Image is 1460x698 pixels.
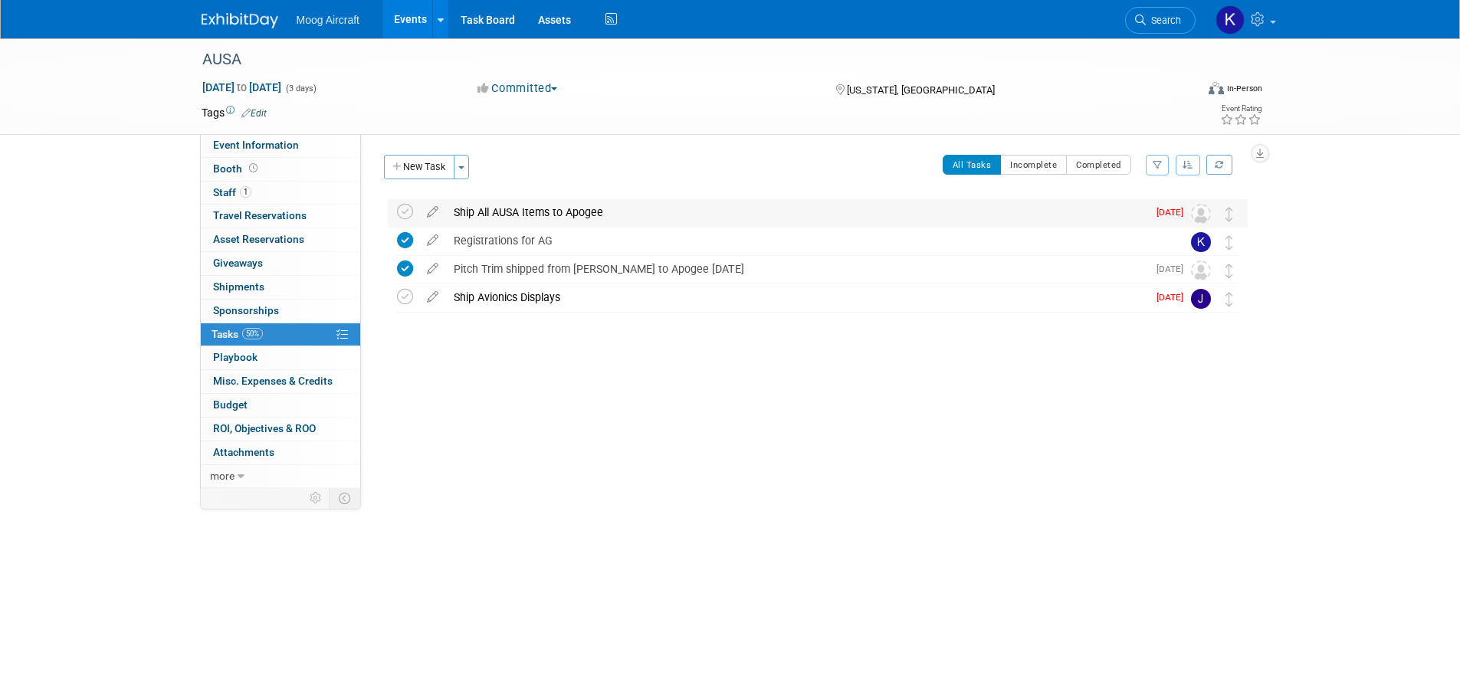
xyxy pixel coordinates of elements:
td: Tags [202,105,267,120]
a: Edit [241,108,267,119]
span: [DATE] [1157,207,1191,218]
a: ROI, Objectives & ROO [201,418,360,441]
a: Asset Reservations [201,228,360,251]
img: Unassigned [1191,261,1211,280]
a: Tasks50% [201,323,360,346]
a: Search [1125,7,1196,34]
img: Kelsey Blackley [1191,232,1211,252]
i: Move task [1225,264,1233,278]
div: Event Format [1105,80,1263,103]
span: Booth [213,162,261,175]
a: Sponsorships [201,300,360,323]
img: Format-Inperson.png [1209,82,1224,94]
i: Move task [1225,292,1233,306]
button: Committed [472,80,563,97]
button: New Task [384,155,454,179]
span: [DATE] [1157,292,1191,303]
span: Asset Reservations [213,233,304,245]
div: In-Person [1226,83,1262,94]
a: Refresh [1206,155,1232,175]
a: Travel Reservations [201,205,360,228]
span: Sponsorships [213,304,279,316]
div: Ship Avionics Displays [446,284,1147,310]
button: All Tasks [943,155,1002,175]
span: [DATE] [DATE] [202,80,282,94]
td: Personalize Event Tab Strip [303,488,330,508]
span: [DATE] [1157,264,1191,274]
span: Search [1146,15,1181,26]
span: Staff [213,186,251,198]
img: Unassigned [1191,204,1211,224]
span: Attachments [213,446,274,458]
div: Ship All AUSA Items to Apogee [446,199,1147,225]
a: edit [419,234,446,247]
a: Giveaways [201,252,360,275]
div: Registrations for AG [446,228,1160,254]
a: more [201,465,360,488]
i: Move task [1225,207,1233,221]
a: Playbook [201,346,360,369]
a: Attachments [201,441,360,464]
a: edit [419,290,446,304]
a: Staff1 [201,182,360,205]
span: 1 [240,186,251,198]
span: (3 days) [284,84,317,93]
a: Misc. Expenses & Credits [201,370,360,393]
span: Event Information [213,139,299,151]
button: Incomplete [1000,155,1067,175]
img: ExhibitDay [202,13,278,28]
div: AUSA [197,46,1173,74]
a: edit [419,262,446,276]
span: Moog Aircraft [297,14,359,26]
a: Booth [201,158,360,181]
span: Giveaways [213,257,263,269]
span: Booth not reserved yet [246,162,261,174]
span: Travel Reservations [213,209,307,221]
div: Event Rating [1220,105,1262,113]
i: Move task [1225,235,1233,250]
span: Shipments [213,280,264,293]
span: Misc. Expenses & Credits [213,375,333,387]
div: Pitch Trim shipped from [PERSON_NAME] to Apogee [DATE] [446,256,1147,282]
span: Playbook [213,351,258,363]
a: edit [419,205,446,219]
img: Kelsey Blackley [1216,5,1245,34]
span: [US_STATE], [GEOGRAPHIC_DATA] [847,84,995,96]
span: to [235,81,249,93]
span: Tasks [212,328,263,340]
span: more [210,470,235,482]
td: Toggle Event Tabs [329,488,360,508]
a: Shipments [201,276,360,299]
span: Budget [213,398,248,411]
span: 50% [242,328,263,339]
img: Josh Maday [1191,289,1211,309]
a: Budget [201,394,360,417]
span: ROI, Objectives & ROO [213,422,316,434]
a: Event Information [201,134,360,157]
button: Completed [1066,155,1131,175]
